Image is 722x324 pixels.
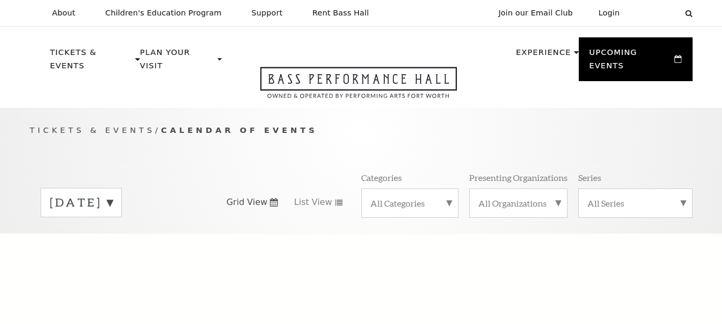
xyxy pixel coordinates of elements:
[469,172,568,183] p: Presenting Organizations
[50,46,133,78] p: Tickets & Events
[140,46,215,78] p: Plan Your Visit
[161,125,317,135] span: Calendar of Events
[30,124,693,137] p: /
[516,46,571,65] p: Experience
[578,172,601,183] p: Series
[30,125,156,135] span: Tickets & Events
[105,9,222,18] p: Children's Education Program
[637,8,675,18] select: Select:
[313,9,369,18] p: Rent Bass Hall
[589,46,672,78] p: Upcoming Events
[361,172,402,183] p: Categories
[227,196,268,208] span: Grid View
[370,197,449,209] label: All Categories
[587,197,684,209] label: All Series
[52,9,75,18] p: About
[478,197,558,209] label: All Organizations
[294,196,332,208] span: List View
[252,9,283,18] p: Support
[50,194,113,211] label: [DATE]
